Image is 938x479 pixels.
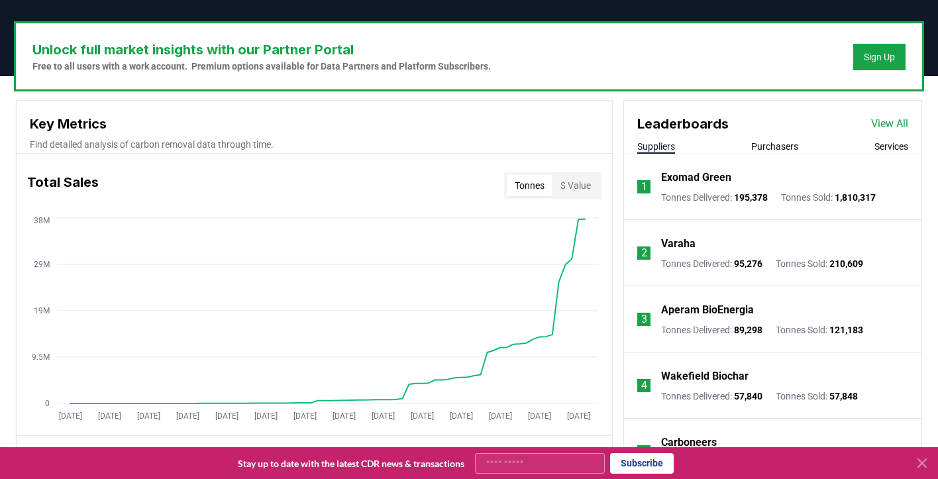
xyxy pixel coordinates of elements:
[874,140,908,153] button: Services
[661,368,749,384] a: Wakefield Biochar
[661,191,768,204] p: Tonnes Delivered :
[734,325,762,335] span: 89,298
[34,306,50,315] tspan: 19M
[507,175,552,196] button: Tonnes
[411,411,434,421] tspan: [DATE]
[30,114,599,134] h3: Key Metrics
[661,236,696,252] a: Varaha
[661,390,762,403] p: Tonnes Delivered :
[528,411,551,421] tspan: [DATE]
[254,411,278,421] tspan: [DATE]
[853,44,906,70] button: Sign Up
[30,138,599,151] p: Find detailed analysis of carbon removal data through time.
[641,245,647,261] p: 2
[552,175,599,196] button: $ Value
[776,257,863,270] p: Tonnes Sold :
[641,179,647,195] p: 1
[829,258,863,269] span: 210,609
[776,390,858,403] p: Tonnes Sold :
[98,411,121,421] tspan: [DATE]
[835,192,876,203] span: 1,810,317
[641,378,647,394] p: 4
[637,140,675,153] button: Suppliers
[32,60,491,73] p: Free to all users with a work account. Premium options available for Data Partners and Platform S...
[661,257,762,270] p: Tonnes Delivered :
[641,444,647,460] p: 5
[734,192,768,203] span: 195,378
[661,170,731,186] a: Exomad Green
[776,323,863,337] p: Tonnes Sold :
[45,399,50,408] tspan: 0
[829,325,863,335] span: 121,183
[137,411,160,421] tspan: [DATE]
[27,172,99,199] h3: Total Sales
[32,40,491,60] h3: Unlock full market insights with our Partner Portal
[661,435,717,451] a: Carboneers
[34,216,50,225] tspan: 38M
[661,302,754,318] a: Aperam BioEnergia
[34,260,50,269] tspan: 29M
[215,411,238,421] tspan: [DATE]
[734,258,762,269] span: 95,276
[734,391,762,401] span: 57,840
[641,311,647,327] p: 3
[59,411,82,421] tspan: [DATE]
[567,411,590,421] tspan: [DATE]
[489,411,512,421] tspan: [DATE]
[176,411,199,421] tspan: [DATE]
[293,411,317,421] tspan: [DATE]
[751,140,798,153] button: Purchasers
[637,114,729,134] h3: Leaderboards
[829,391,858,401] span: 57,848
[32,352,50,362] tspan: 9.5M
[333,411,356,421] tspan: [DATE]
[661,323,762,337] p: Tonnes Delivered :
[864,50,895,64] a: Sign Up
[372,411,395,421] tspan: [DATE]
[871,116,908,132] a: View All
[781,191,876,204] p: Tonnes Sold :
[450,411,473,421] tspan: [DATE]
